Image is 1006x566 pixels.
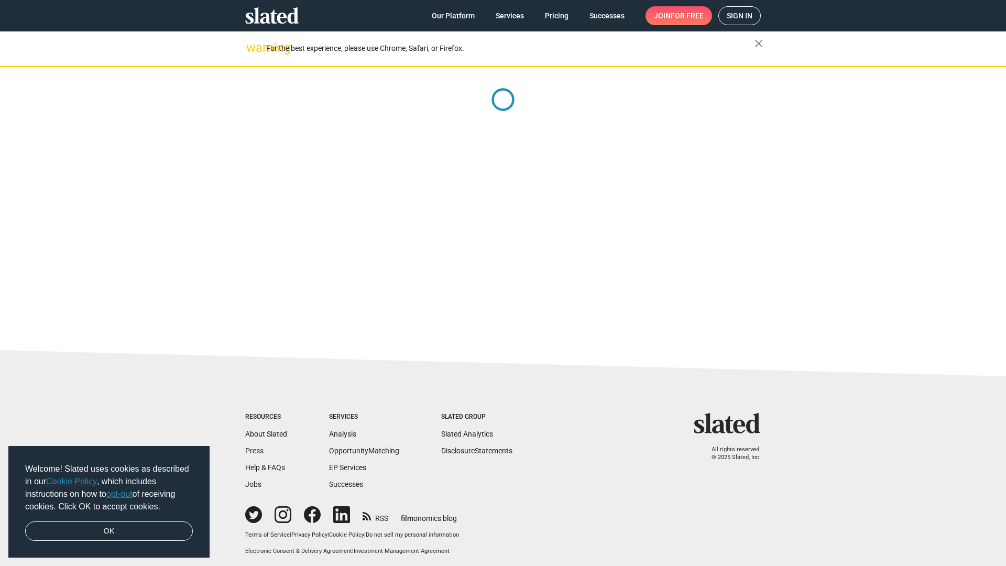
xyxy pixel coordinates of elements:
[246,41,259,54] mat-icon: warning
[245,480,261,488] a: Jobs
[329,463,366,472] a: EP Services
[266,41,754,56] div: For the best experience, please use Chrome, Safari, or Firefox.
[363,507,388,524] a: RSS
[581,6,633,25] a: Successes
[423,6,483,25] a: Our Platform
[441,413,512,421] div: Slated Group
[106,489,133,498] a: opt-out
[329,413,399,421] div: Services
[441,447,512,455] a: DisclosureStatements
[290,531,291,538] span: |
[589,6,625,25] span: Successes
[245,463,285,472] a: Help & FAQs
[245,548,352,554] a: Electronic Consent & Delivery Agreement
[441,430,493,438] a: Slated Analytics
[8,446,210,558] div: cookieconsent
[701,446,761,461] p: All rights reserved. © 2025 Slated, Inc.
[545,6,568,25] span: Pricing
[25,521,193,541] a: dismiss cookie message
[46,477,97,486] a: Cookie Policy
[366,531,459,539] button: Do not sell my personal information
[401,514,413,523] span: film
[646,6,712,25] a: Joinfor free
[364,531,366,538] span: |
[537,6,577,25] a: Pricing
[752,37,765,50] mat-icon: close
[671,6,704,25] span: for free
[291,531,327,538] a: Privacy Policy
[327,531,329,538] span: |
[352,548,354,554] span: |
[329,430,356,438] a: Analysis
[245,447,264,455] a: Press
[245,531,290,538] a: Terms of Service
[401,505,457,524] a: filmonomics blog
[718,6,761,25] a: Sign in
[329,531,364,538] a: Cookie Policy
[25,463,193,513] span: Welcome! Slated uses cookies as described in our , which includes instructions on how to of recei...
[496,6,524,25] span: Services
[654,6,704,25] span: Join
[727,7,752,25] span: Sign in
[329,480,363,488] a: Successes
[487,6,532,25] a: Services
[432,6,475,25] span: Our Platform
[245,413,287,421] div: Resources
[329,447,399,455] a: OpportunityMatching
[354,548,450,554] a: Investment Management Agreement
[245,430,287,438] a: About Slated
